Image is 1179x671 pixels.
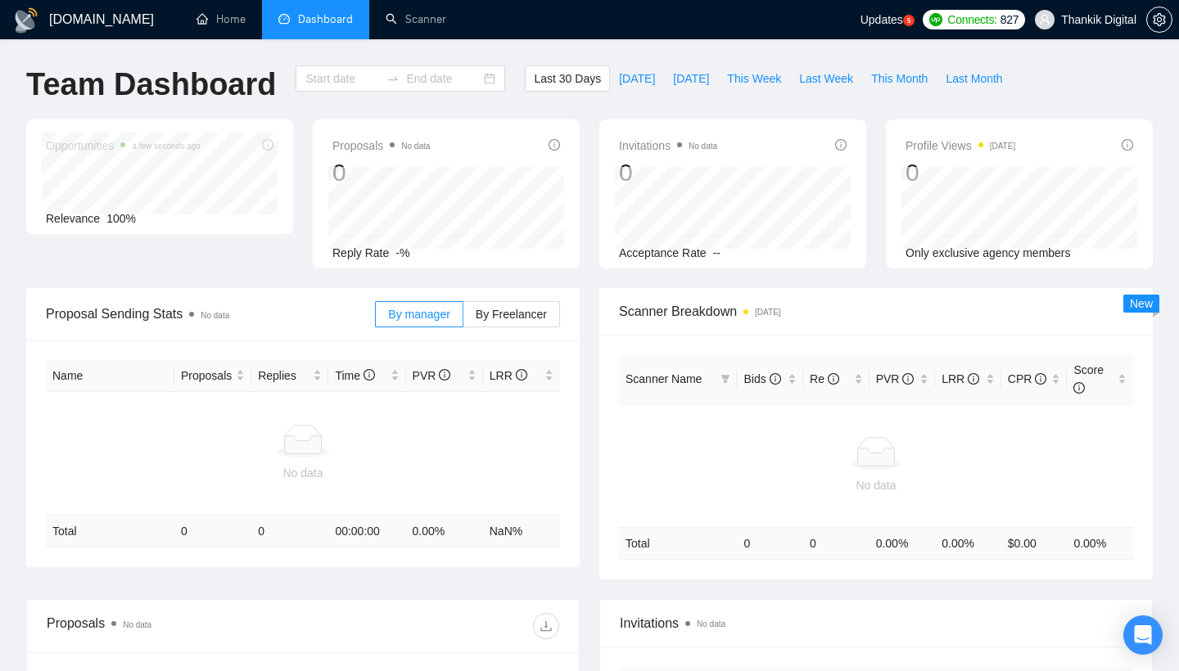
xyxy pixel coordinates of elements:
span: Updates [861,13,903,26]
span: user [1039,14,1050,25]
div: 0 [619,157,717,188]
span: No data [201,311,229,320]
span: to [386,72,400,85]
td: 00:00:00 [328,516,405,547]
span: PVR [876,372,915,385]
span: filter [720,374,730,384]
button: Last 30 Days [525,65,610,92]
span: Acceptance Rate [619,246,707,259]
span: [DATE] [673,70,709,88]
div: No data [52,464,553,482]
span: info-circle [439,369,450,381]
span: dashboard [278,13,290,25]
span: Scanner Name [626,372,702,385]
text: 5 [907,17,911,25]
td: NaN % [483,516,560,547]
span: Last 30 Days [534,70,601,88]
span: info-circle [1035,373,1046,385]
span: This Week [727,70,781,88]
div: No data [626,476,1127,494]
td: 0.00 % [1067,527,1133,559]
button: setting [1146,7,1172,33]
span: Scanner Breakdown [619,301,1133,322]
span: Only exclusive agency members [906,246,1071,259]
td: 0.00 % [870,527,936,559]
td: Total [619,527,737,559]
td: 0 [251,516,328,547]
td: 0 [803,527,870,559]
span: New [1130,297,1153,310]
span: 827 [1001,11,1019,29]
a: searchScanner [386,12,446,26]
span: Bids [743,372,780,385]
a: 5 [903,15,915,26]
span: -- [713,246,720,259]
span: [DATE] [619,70,655,88]
span: No data [401,142,430,151]
span: info-circle [835,139,847,151]
span: download [534,619,558,633]
button: [DATE] [664,65,718,92]
th: Replies [251,360,328,392]
span: info-circle [1122,139,1133,151]
td: 0.00 % [935,527,1001,559]
span: Relevance [46,212,100,225]
span: Proposals [181,367,233,385]
td: 0 [737,527,803,559]
span: swap-right [386,72,400,85]
span: PVR [413,369,451,382]
img: upwork-logo.png [929,13,942,26]
h1: Team Dashboard [26,65,276,104]
span: -% [395,246,409,259]
span: info-circle [902,373,914,385]
span: Time [335,369,374,382]
time: [DATE] [990,142,1015,151]
td: $ 0.00 [1001,527,1068,559]
span: Dashboard [298,12,353,26]
span: No data [697,619,725,628]
button: [DATE] [610,65,664,92]
span: Invitations [620,613,1132,633]
span: info-circle [516,369,527,381]
button: This Month [862,65,937,92]
span: filter [717,367,734,391]
span: Last Week [799,70,853,88]
span: Replies [258,367,309,385]
input: Start date [305,70,380,88]
span: No data [689,142,717,151]
td: Total [46,516,174,547]
span: info-circle [968,373,979,385]
span: Proposal Sending Stats [46,304,375,324]
span: Proposals [332,136,430,155]
span: CPR [1008,372,1046,385]
th: Name [46,360,174,392]
span: LRR [942,372,979,385]
span: info-circle [770,373,781,385]
div: Open Intercom Messenger [1123,615,1163,655]
td: 0 [174,516,251,547]
div: 0 [906,157,1015,188]
span: By Freelancer [476,308,547,321]
span: No data [123,620,151,629]
span: 100% [106,212,136,225]
span: LRR [490,369,527,382]
div: Proposals [47,613,303,639]
span: Score [1073,363,1104,394]
span: Invitations [619,136,717,155]
span: Profile Views [906,136,1015,155]
td: 0.00 % [406,516,483,547]
img: logo [13,7,39,34]
span: Connects: [947,11,996,29]
button: This Week [718,65,790,92]
span: By manager [388,308,449,321]
th: Proposals [174,360,251,392]
time: [DATE] [755,308,780,317]
span: info-circle [549,139,560,151]
span: Re [810,372,839,385]
span: Reply Rate [332,246,389,259]
span: setting [1147,13,1172,26]
span: Last Month [946,70,1002,88]
a: homeHome [196,12,246,26]
button: download [533,613,559,639]
input: End date [406,70,481,88]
